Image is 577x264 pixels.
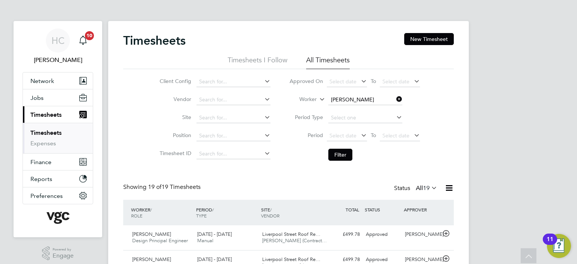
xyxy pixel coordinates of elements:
div: Showing [123,183,202,191]
h2: Timesheets [123,33,186,48]
a: HC[PERSON_NAME] [23,29,93,65]
span: [PERSON_NAME] (Contract… [262,237,327,244]
button: Filter [328,149,352,161]
a: Go to home page [23,212,93,224]
div: Timesheets [23,123,93,153]
label: Vendor [157,96,191,103]
span: Liverpool Street Roof Re… [262,231,320,237]
span: Powered by [53,246,74,253]
a: 10 [76,29,91,53]
span: Jobs [30,94,44,101]
input: Search for... [196,77,270,87]
button: Timesheets [23,106,93,123]
div: PERIOD [194,203,259,222]
span: Manual [197,237,213,244]
span: 19 [423,184,430,192]
span: Engage [53,253,74,259]
button: Open Resource Center, 11 new notifications [547,234,571,258]
label: Approved On [289,78,323,84]
input: Search for... [196,95,270,105]
span: ROLE [131,213,142,219]
span: Liverpool Street Roof Re… [262,256,320,262]
div: WORKER [129,203,194,222]
input: Search for... [196,149,270,159]
div: Approved [363,228,402,241]
a: Timesheets [30,129,62,136]
span: Network [30,77,54,84]
span: [PERSON_NAME] [132,256,171,262]
label: Worker [283,96,317,103]
img: vgcgroup-logo-retina.png [47,212,69,224]
span: Select date [382,78,409,85]
div: APPROVER [402,203,441,216]
span: / [212,207,214,213]
div: STATUS [363,203,402,216]
div: SITE [259,203,324,222]
input: Search for... [328,95,402,105]
button: New Timesheet [404,33,454,45]
div: Status [394,183,439,194]
a: Expenses [30,140,56,147]
span: TYPE [196,213,207,219]
label: Site [157,114,191,121]
label: Period [289,132,323,139]
span: Design Principal Engineer [132,237,188,244]
div: [PERSON_NAME] [402,228,441,241]
button: Network [23,72,93,89]
span: Select date [382,132,409,139]
span: [PERSON_NAME] [132,231,171,237]
span: Select date [329,78,356,85]
span: Preferences [30,192,63,199]
span: 10 [85,31,94,40]
span: Finance [30,158,51,166]
button: Finance [23,154,93,170]
span: / [270,207,272,213]
button: Jobs [23,89,93,106]
input: Search for... [196,113,270,123]
span: 19 Timesheets [148,183,201,191]
span: 19 of [148,183,162,191]
label: Client Config [157,78,191,84]
span: VENDOR [261,213,279,219]
span: Select date [329,132,356,139]
label: Position [157,132,191,139]
span: Timesheets [30,111,62,118]
div: £499.78 [324,228,363,241]
span: / [150,207,152,213]
button: Preferences [23,187,93,204]
button: Reports [23,170,93,187]
span: [DATE] - [DATE] [197,256,232,262]
label: Timesheet ID [157,150,191,157]
span: HC [51,36,65,45]
span: Heena Chatrath [23,56,93,65]
label: Period Type [289,114,323,121]
input: Select one [328,113,402,123]
li: All Timesheets [306,56,350,69]
li: Timesheets I Follow [228,56,287,69]
span: To [369,76,378,86]
span: [DATE] - [DATE] [197,231,232,237]
span: TOTAL [346,207,359,213]
div: 11 [547,239,553,249]
span: Reports [30,175,52,183]
input: Search for... [196,131,270,141]
nav: Main navigation [14,21,102,237]
label: All [416,184,437,192]
span: To [369,130,378,140]
a: Powered byEngage [42,246,74,261]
